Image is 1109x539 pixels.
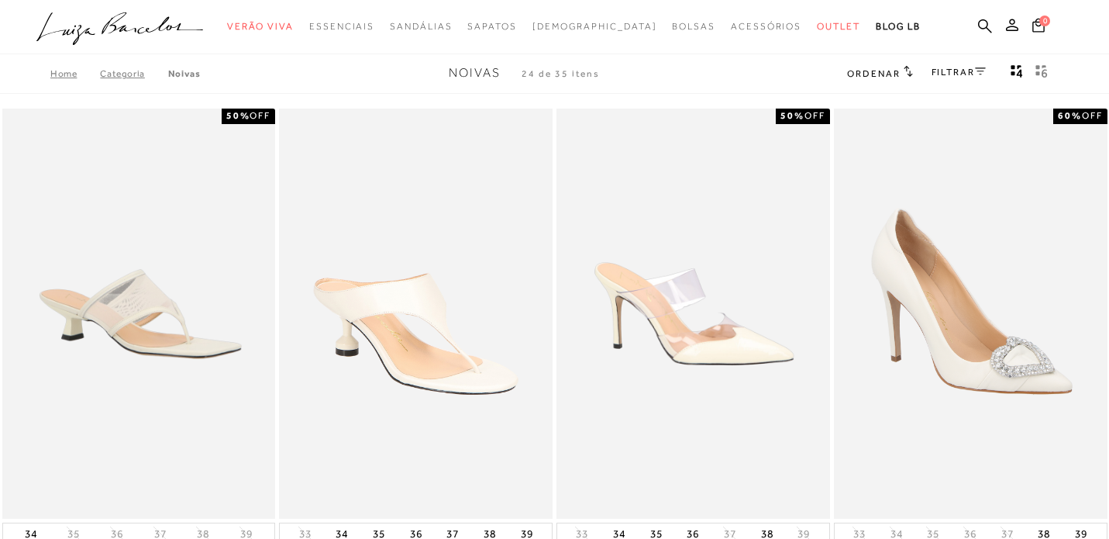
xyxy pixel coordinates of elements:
strong: 50% [226,110,250,121]
a: SANDÁLIA DE SALTO BAIXO EM COURO OFF WHITE E TELA SANDÁLIA DE SALTO BAIXO EM COURO OFF WHITE E TELA [4,111,274,517]
a: noSubCategoriesText [390,12,452,41]
span: BLOG LB [876,21,921,32]
span: Ordenar [847,68,900,79]
span: 0 [1039,16,1050,26]
span: Verão Viva [227,21,294,32]
span: 24 de 35 itens [522,68,600,79]
button: gridText6Desc [1031,64,1052,84]
span: OFF [804,110,825,121]
strong: 60% [1058,110,1082,121]
a: noSubCategoriesText [731,12,801,41]
strong: 50% [780,110,804,121]
span: Acessórios [731,21,801,32]
a: SCARPIN MULE SALTO ALTO VINIL OFF WHITE SCARPIN MULE SALTO ALTO VINIL OFF WHITE [558,111,828,517]
button: 0 [1028,17,1049,38]
span: OFF [1082,110,1103,121]
a: Noivas [168,68,201,79]
a: Home [50,68,100,79]
a: BLOG LB [876,12,921,41]
span: Bolsas [672,21,715,32]
a: MULE EM COURO OFF WHITE COM SALTO MÉDIO TAÇA MULE EM COURO OFF WHITE COM SALTO MÉDIO TAÇA [281,111,551,517]
span: Outlet [817,21,860,32]
a: FILTRAR [932,67,986,78]
a: noSubCategoriesText [467,12,516,41]
img: SANDÁLIA DE SALTO BAIXO EM COURO OFF WHITE E TELA [4,111,274,517]
span: Noivas [449,66,501,80]
span: [DEMOGRAPHIC_DATA] [532,21,657,32]
a: noSubCategoriesText [672,12,715,41]
a: noSubCategoriesText [532,12,657,41]
a: SCARPIN SALTO ALTO OFF WHITE SCARPIN SALTO ALTO OFF WHITE [835,111,1106,517]
button: Mostrar 4 produtos por linha [1006,64,1028,84]
span: Sapatos [467,21,516,32]
span: Essenciais [309,21,374,32]
span: Sandálias [390,21,452,32]
span: OFF [250,110,270,121]
img: MULE EM COURO OFF WHITE COM SALTO MÉDIO TAÇA [281,111,551,517]
a: Categoria [100,68,167,79]
img: SCARPIN SALTO ALTO OFF WHITE [835,111,1106,517]
a: noSubCategoriesText [817,12,860,41]
img: SCARPIN MULE SALTO ALTO VINIL OFF WHITE [558,111,828,517]
a: noSubCategoriesText [227,12,294,41]
a: noSubCategoriesText [309,12,374,41]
